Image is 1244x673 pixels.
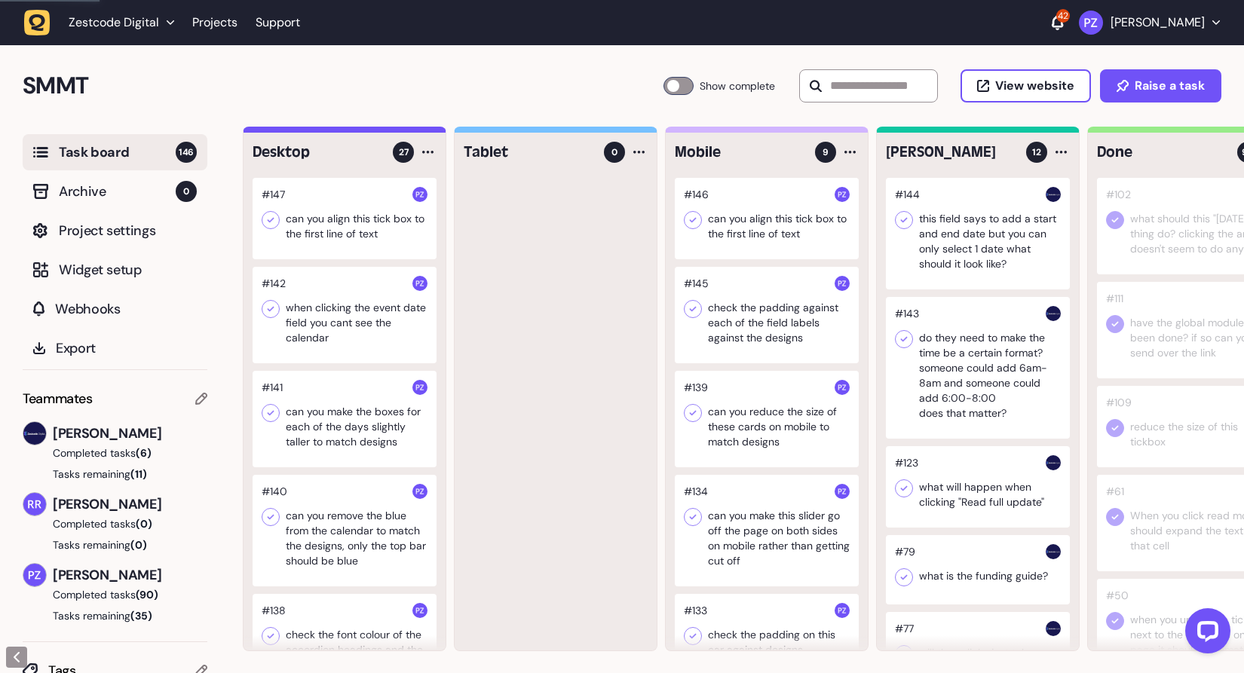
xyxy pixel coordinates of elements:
iframe: LiveChat chat widget [1173,602,1236,665]
a: Projects [192,9,237,36]
img: Harry Robinson [1046,621,1061,636]
span: 27 [399,145,409,159]
img: Paris Zisis [835,603,850,618]
img: Harry Robinson [1046,187,1061,202]
span: View website [995,80,1074,92]
span: Webhooks [55,298,197,320]
img: Harry Robinson [1046,306,1061,321]
img: Paris Zisis [1079,11,1103,35]
span: Widget setup [59,259,197,280]
div: 42 [1056,9,1070,23]
img: Paris Zisis [835,484,850,499]
button: Tasks remaining(0) [23,537,207,552]
button: Webhooks [23,291,207,327]
button: Archive0 [23,173,207,210]
span: [PERSON_NAME] [53,564,207,586]
img: Harry Robinson [23,422,46,445]
button: Tasks remaining(35) [23,608,207,623]
span: 9 [823,145,829,159]
span: Zestcode Digital [69,15,159,30]
a: Support [256,15,300,30]
img: Paris Zisis [835,380,850,395]
span: Export [56,338,197,359]
button: Completed tasks(6) [23,445,195,460]
img: Paris Zisis [412,484,427,499]
img: Harry Robinson [1046,455,1061,470]
p: [PERSON_NAME] [1111,15,1205,30]
img: Paris Zisis [835,276,850,291]
h4: Done [1097,142,1227,163]
img: Paris Zisis [23,564,46,586]
button: [PERSON_NAME] [1079,11,1220,35]
h4: Tablet [464,142,593,163]
button: Zestcode Digital [24,9,183,36]
button: Project settings [23,213,207,249]
button: Task board146 [23,134,207,170]
span: Task board [59,142,176,163]
h2: SMMT [23,68,663,104]
button: Raise a task [1100,69,1221,102]
span: (6) [136,446,152,460]
span: (35) [130,609,152,623]
img: Paris Zisis [412,187,427,202]
h4: Mobile [675,142,804,163]
h4: Harry [886,142,1016,163]
img: Paris Zisis [412,380,427,395]
button: Widget setup [23,252,207,288]
h4: Desktop [253,142,382,163]
span: Project settings [59,220,197,241]
img: Riki-leigh Robinson [23,493,46,515]
span: [PERSON_NAME] [53,494,207,515]
span: 0 [611,145,617,159]
span: Show complete [700,77,775,95]
span: [PERSON_NAME] [53,423,207,444]
img: Paris Zisis [835,187,850,202]
span: 12 [1032,145,1041,159]
span: (0) [136,517,152,531]
button: Completed tasks(90) [23,587,195,602]
img: Paris Zisis [412,276,427,291]
span: 0 [176,181,197,202]
span: (11) [130,467,147,481]
span: Teammates [23,388,93,409]
img: Harry Robinson [1046,544,1061,559]
button: Tasks remaining(11) [23,467,207,482]
span: (0) [130,538,147,552]
span: 146 [176,142,197,163]
span: Archive [59,181,176,202]
span: Raise a task [1135,80,1205,92]
button: View website [961,69,1091,102]
button: Export [23,330,207,366]
img: Paris Zisis [412,603,427,618]
button: Completed tasks(0) [23,516,195,531]
span: (90) [136,588,158,601]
